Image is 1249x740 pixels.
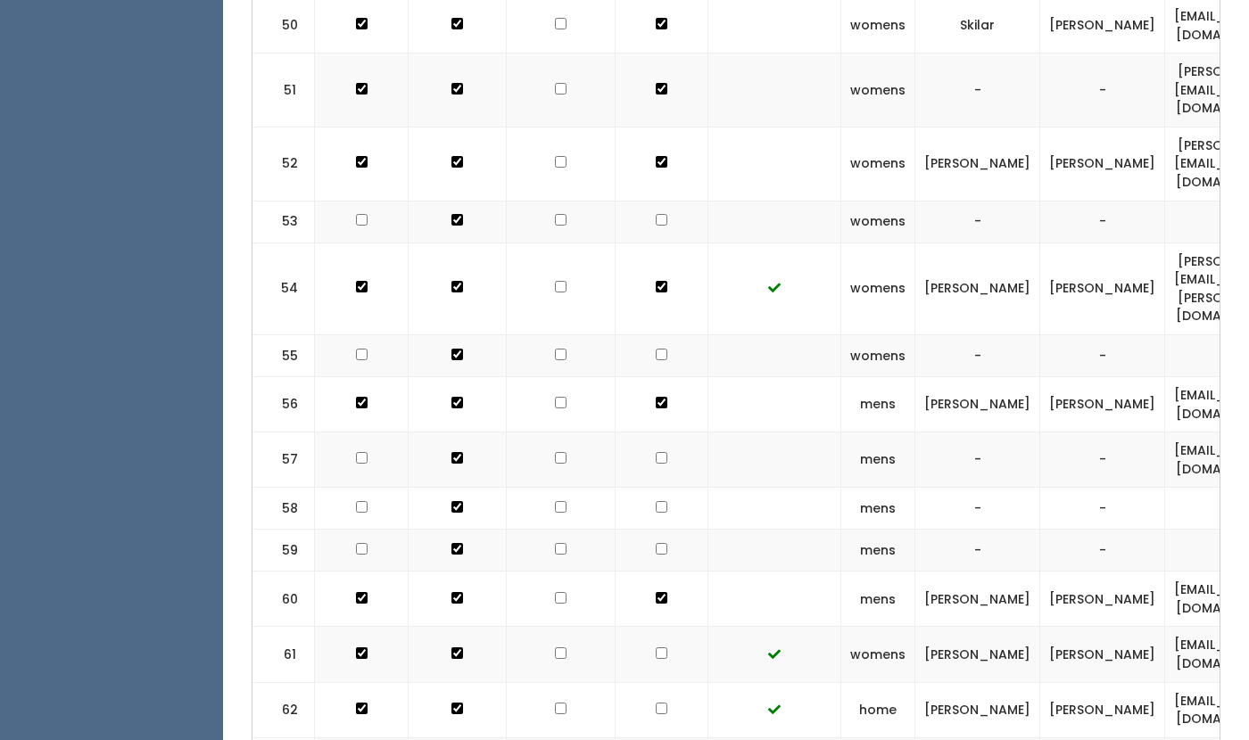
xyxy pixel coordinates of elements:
[252,682,315,737] td: 62
[252,243,315,334] td: 54
[915,334,1040,376] td: -
[252,53,315,127] td: 51
[915,127,1040,201] td: [PERSON_NAME]
[915,53,1040,127] td: -
[915,530,1040,571] td: -
[1040,682,1165,737] td: [PERSON_NAME]
[1040,376,1165,432] td: [PERSON_NAME]
[1040,488,1165,530] td: -
[841,334,915,376] td: womens
[252,127,315,201] td: 52
[915,376,1040,432] td: [PERSON_NAME]
[841,530,915,571] td: mens
[841,432,915,488] td: mens
[1040,201,1165,243] td: -
[1040,432,1165,488] td: -
[252,571,315,627] td: 60
[252,627,315,682] td: 61
[841,201,915,243] td: womens
[841,53,915,127] td: womens
[915,571,1040,627] td: [PERSON_NAME]
[841,376,915,432] td: mens
[915,243,1040,334] td: [PERSON_NAME]
[1040,530,1165,571] td: -
[915,682,1040,737] td: [PERSON_NAME]
[252,432,315,488] td: 57
[915,627,1040,682] td: [PERSON_NAME]
[841,243,915,334] td: womens
[841,682,915,737] td: home
[252,376,315,432] td: 56
[252,201,315,243] td: 53
[841,488,915,530] td: mens
[915,432,1040,488] td: -
[841,127,915,201] td: womens
[1040,243,1165,334] td: [PERSON_NAME]
[252,530,315,571] td: 59
[915,488,1040,530] td: -
[1040,571,1165,627] td: [PERSON_NAME]
[1040,627,1165,682] td: [PERSON_NAME]
[1040,127,1165,201] td: [PERSON_NAME]
[915,201,1040,243] td: -
[252,334,315,376] td: 55
[841,627,915,682] td: womens
[841,571,915,627] td: mens
[1040,334,1165,376] td: -
[252,488,315,530] td: 58
[1040,53,1165,127] td: -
